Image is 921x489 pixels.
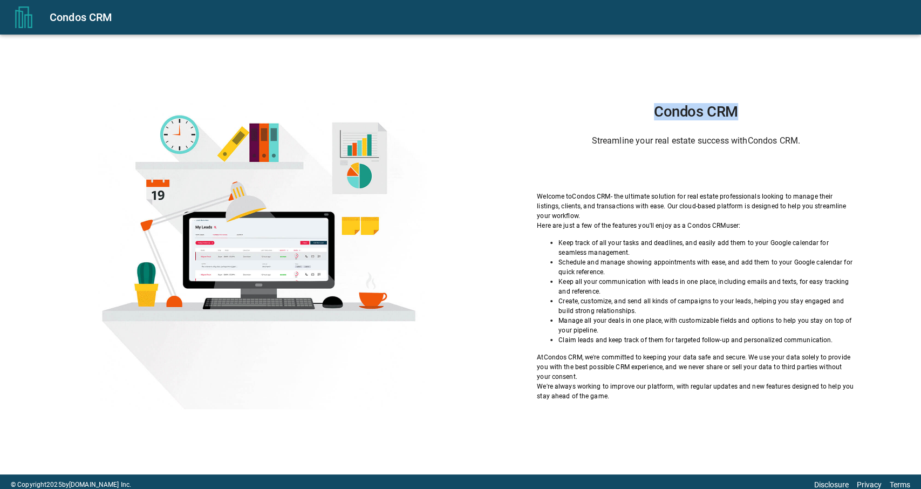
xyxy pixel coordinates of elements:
[558,238,855,257] p: Keep track of all your tasks and deadlines, and easily add them to your Google calendar for seaml...
[537,221,855,230] p: Here are just a few of the features you'll enjoy as a Condos CRM user:
[537,192,855,221] p: Welcome to Condos CRM - the ultimate solution for real estate professionals looking to manage the...
[814,480,849,489] a: Disclosure
[537,382,855,401] p: We're always working to improve our platform, with regular updates and new features designed to h...
[558,257,855,277] p: Schedule and manage showing appointments with ease, and add them to your Google calendar for quic...
[537,133,855,148] h6: Streamline your real estate success with Condos CRM .
[69,481,131,488] a: [DOMAIN_NAME] Inc.
[558,296,855,316] p: Create, customize, and send all kinds of campaigns to your leads, helping you stay engaged and bu...
[890,480,910,489] a: Terms
[537,103,855,120] h1: Condos CRM
[537,352,855,382] p: At Condos CRM , we're committed to keeping your data safe and secure. We use your data solely to ...
[558,277,855,296] p: Keep all your communication with leads in one place, including emails and texts, for easy trackin...
[50,9,908,26] div: Condos CRM
[640,158,752,182] div: Über Google anmelden. Wird in neuem Tab geöffnet.
[635,158,758,182] iframe: Schaltfläche „Über Google anmelden“
[558,316,855,335] p: Manage all your deals in one place, with customizable fields and options to help you stay on top ...
[857,480,882,489] a: Privacy
[558,335,855,345] p: Claim leads and keep track of them for targeted follow-up and personalized communication.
